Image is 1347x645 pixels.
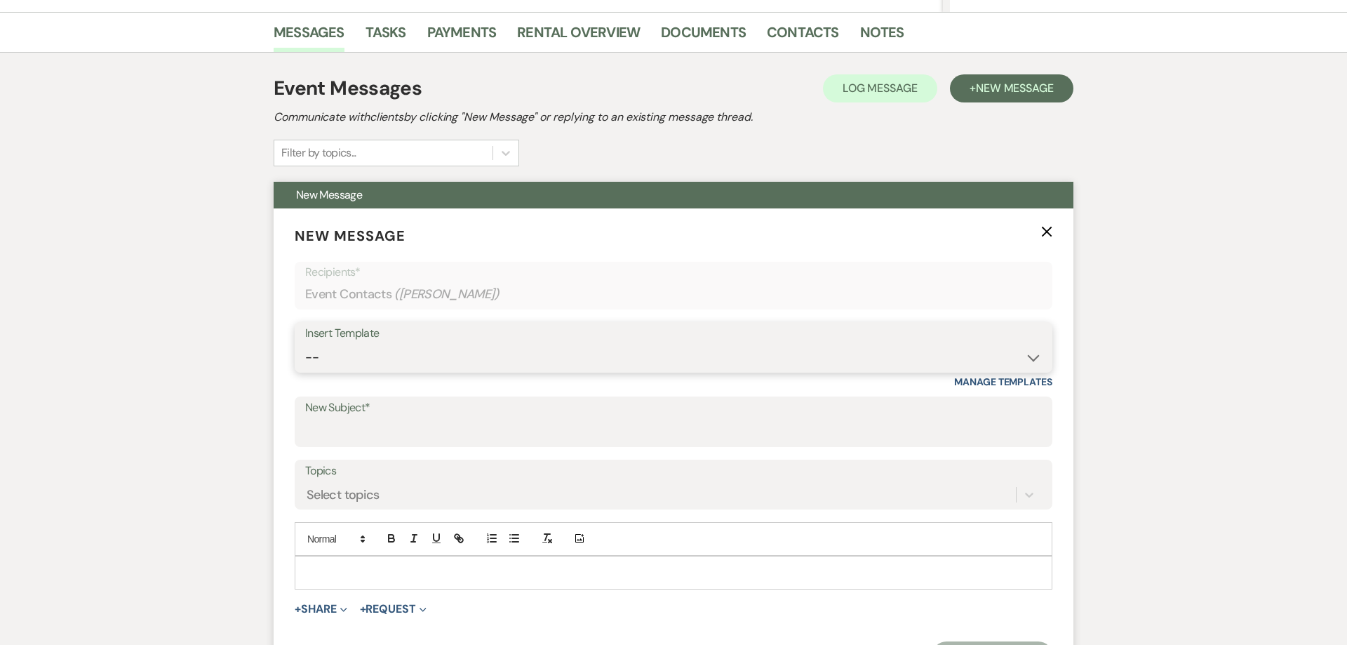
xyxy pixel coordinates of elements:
div: Insert Template [305,324,1042,344]
div: Event Contacts [305,281,1042,308]
button: Log Message [823,74,937,102]
span: + [295,604,301,615]
label: Topics [305,461,1042,481]
button: Share [295,604,347,615]
h1: Event Messages [274,74,422,103]
h2: Communicate with clients by clicking "New Message" or replying to an existing message thread. [274,109,1073,126]
span: + [360,604,366,615]
span: New Message [976,81,1054,95]
a: Manage Templates [954,375,1052,388]
a: Documents [661,21,746,52]
a: Payments [427,21,497,52]
button: Request [360,604,427,615]
span: Log Message [843,81,918,95]
button: +New Message [950,74,1073,102]
div: Select topics [307,485,380,504]
label: New Subject* [305,398,1042,418]
a: Messages [274,21,344,52]
a: Tasks [366,21,406,52]
a: Notes [860,21,904,52]
a: Rental Overview [517,21,640,52]
span: New Message [295,227,406,245]
span: New Message [296,187,362,202]
p: Recipients* [305,263,1042,281]
span: ( [PERSON_NAME] ) [394,285,500,304]
div: Filter by topics... [281,145,356,161]
a: Contacts [767,21,839,52]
